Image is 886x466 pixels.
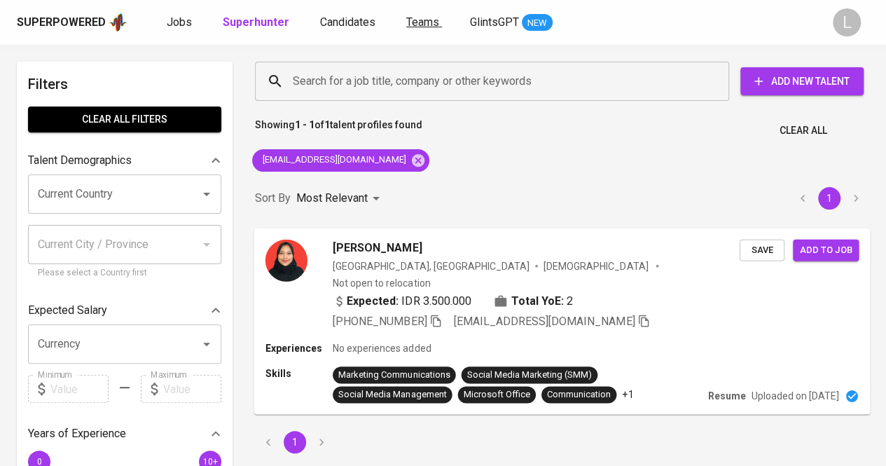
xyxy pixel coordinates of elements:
a: GlintsGPT NEW [470,14,553,32]
b: Superhunter [223,15,289,29]
img: app logo [109,12,127,33]
a: Superpoweredapp logo [17,12,127,33]
p: Skills [265,366,333,381]
b: Expected: [347,292,399,309]
button: Add to job [793,239,859,261]
p: Not open to relocation [333,275,430,289]
div: Talent Demographics [28,146,221,174]
a: Jobs [167,14,195,32]
p: Sort By [255,190,291,207]
img: 4a63dc28903af0feeb597e719bbdc27f.jpg [265,239,307,281]
p: Showing of talent profiles found [255,118,422,144]
span: Save [747,242,777,258]
div: Superpowered [17,15,106,31]
nav: pagination navigation [255,431,335,453]
span: Add New Talent [752,73,852,90]
input: Value [50,375,109,403]
p: Expected Salary [28,302,107,319]
div: [GEOGRAPHIC_DATA], [GEOGRAPHIC_DATA] [333,259,529,273]
a: [PERSON_NAME][GEOGRAPHIC_DATA], [GEOGRAPHIC_DATA][DEMOGRAPHIC_DATA] Not open to relocationExpecte... [255,228,869,414]
span: [PERSON_NAME] [333,239,422,256]
button: Clear All [774,118,833,144]
button: Clear All filters [28,107,221,132]
p: +1 [622,388,633,402]
div: Marketing Communications [338,368,450,381]
div: IDR 3.500.000 [333,292,471,309]
p: Please select a Country first [38,266,212,280]
p: No experiences added [333,341,431,355]
span: Clear All filters [39,111,210,128]
a: Candidates [320,14,378,32]
p: Years of Experience [28,425,126,442]
a: Superhunter [223,14,292,32]
div: Communication [547,388,611,402]
span: [PHONE_NUMBER] [333,315,427,328]
b: Total YoE: [511,292,564,309]
div: Social Media Management [338,388,446,402]
b: 1 [324,119,330,130]
div: Social Media Marketing (SMM) [467,368,593,381]
div: Expected Salary [28,296,221,324]
span: [EMAIL_ADDRESS][DOMAIN_NAME] [252,153,415,167]
a: Teams [406,14,442,32]
input: Value [163,375,221,403]
h6: Filters [28,73,221,95]
b: 1 - 1 [295,119,314,130]
p: Talent Demographics [28,152,132,169]
span: Jobs [167,15,192,29]
button: Open [197,184,216,204]
span: [DEMOGRAPHIC_DATA] [544,259,650,273]
p: Experiences [265,341,333,355]
span: Teams [406,15,439,29]
span: 2 [567,292,573,309]
p: Uploaded on [DATE] [752,389,839,403]
span: [EMAIL_ADDRESS][DOMAIN_NAME] [454,315,635,328]
div: Microsoft Office [464,388,530,402]
div: Years of Experience [28,420,221,448]
span: Candidates [320,15,375,29]
div: [EMAIL_ADDRESS][DOMAIN_NAME] [252,149,429,172]
span: NEW [522,16,553,30]
div: L [833,8,861,36]
nav: pagination navigation [789,187,869,210]
button: Open [197,334,216,354]
button: Save [740,239,784,261]
span: Add to job [800,242,852,258]
p: Resume [708,389,746,403]
button: page 1 [284,431,306,453]
span: Clear All [780,122,827,139]
span: GlintsGPT [470,15,519,29]
div: Most Relevant [296,186,385,212]
button: Add New Talent [740,67,864,95]
button: page 1 [818,187,840,210]
p: Most Relevant [296,190,368,207]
